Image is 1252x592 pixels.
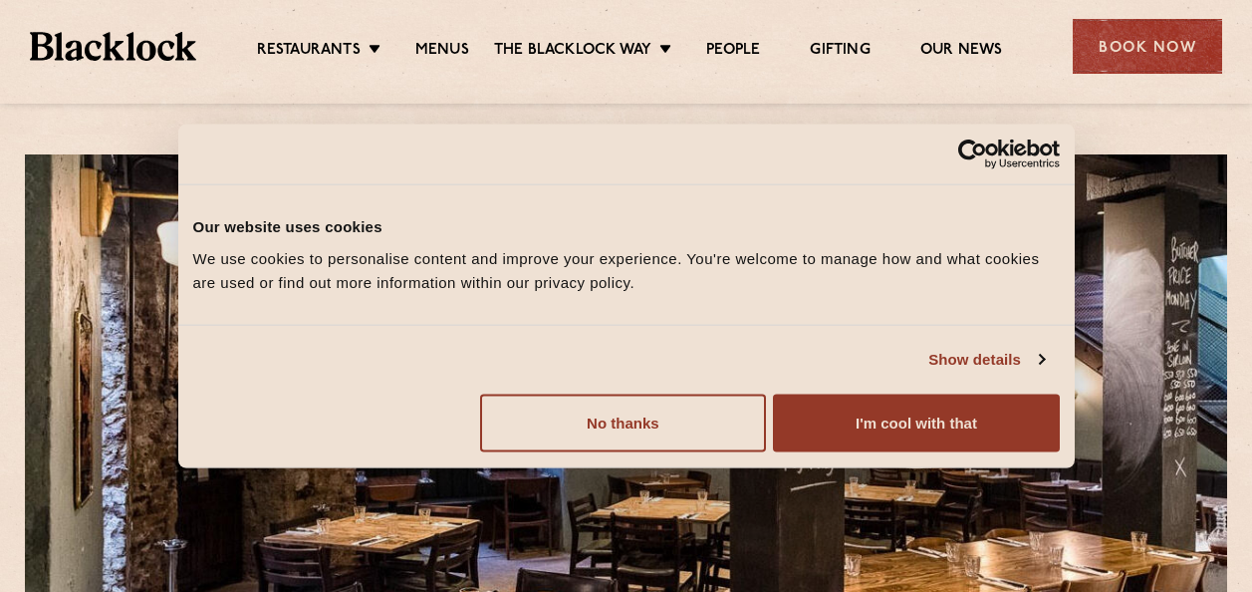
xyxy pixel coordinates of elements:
[193,215,1060,239] div: Our website uses cookies
[193,246,1060,294] div: We use cookies to personalise content and improve your experience. You're welcome to manage how a...
[885,140,1060,169] a: Usercentrics Cookiebot - opens in a new window
[773,394,1059,451] button: I'm cool with that
[1073,19,1222,74] div: Book Now
[706,41,760,63] a: People
[480,394,766,451] button: No thanks
[810,41,870,63] a: Gifting
[928,348,1044,372] a: Show details
[494,41,651,63] a: The Blacklock Way
[415,41,469,63] a: Menus
[30,32,196,60] img: BL_Textured_Logo-footer-cropped.svg
[257,41,361,63] a: Restaurants
[920,41,1003,63] a: Our News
